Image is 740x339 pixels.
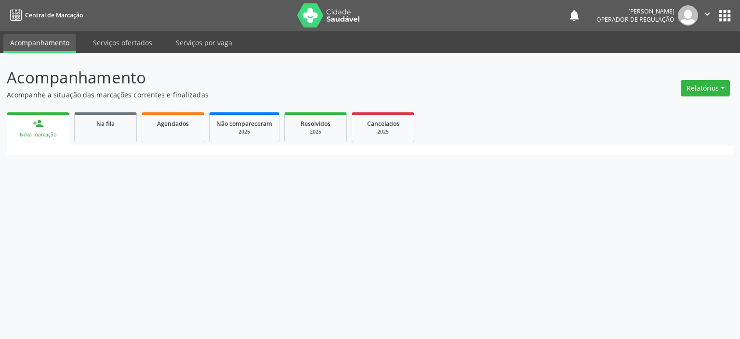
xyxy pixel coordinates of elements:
span: Central de Marcação [25,11,83,19]
i:  [702,9,713,19]
div: 2025 [216,128,272,136]
a: Serviços ofertados [86,34,159,51]
span: Na fila [96,120,115,128]
span: Não compareceram [216,120,272,128]
p: Acompanhe a situação das marcações correntes e finalizadas [7,90,515,100]
div: 2025 [291,128,340,136]
button: apps [716,7,733,24]
img: img [678,5,698,26]
div: person_add [33,118,43,129]
div: Nova marcação [13,131,63,138]
a: Acompanhamento [3,34,76,53]
button: notifications [568,9,581,22]
button: Relatórios [681,80,730,96]
span: Resolvidos [301,120,330,128]
div: [PERSON_NAME] [596,7,674,15]
div: 2025 [359,128,407,136]
a: Central de Marcação [7,7,83,23]
button:  [698,5,716,26]
span: Cancelados [367,120,399,128]
a: Serviços por vaga [169,34,239,51]
span: Agendados [157,120,189,128]
span: Operador de regulação [596,15,674,24]
p: Acompanhamento [7,66,515,90]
